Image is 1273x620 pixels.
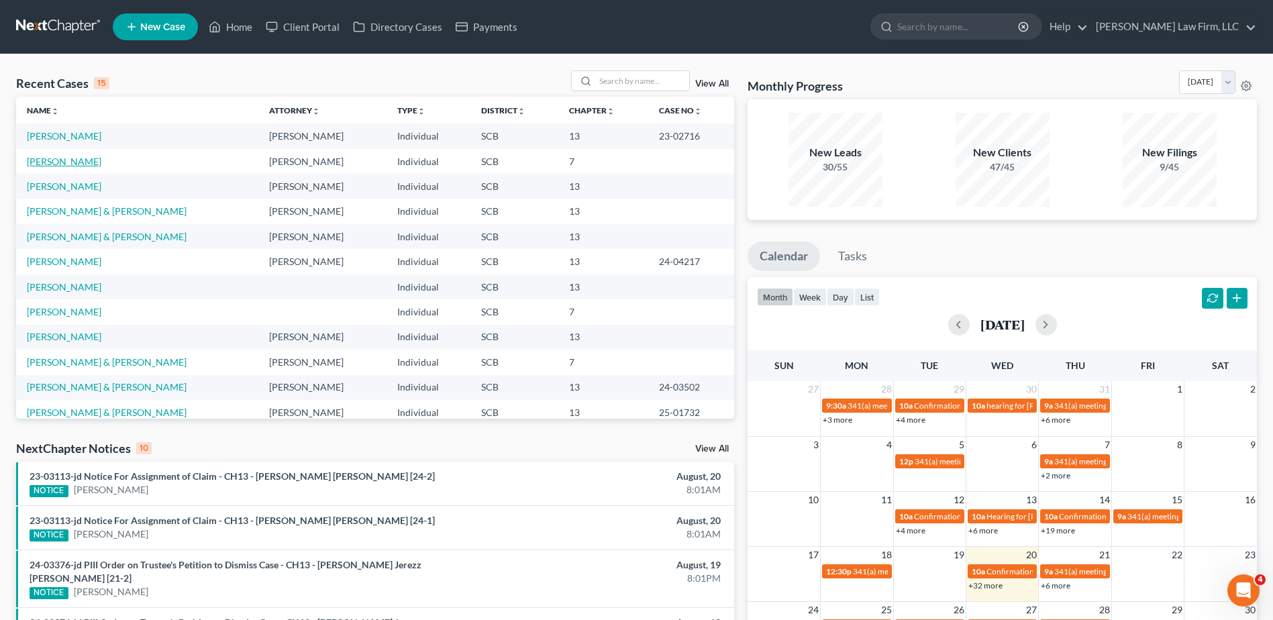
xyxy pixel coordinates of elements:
span: 15 [1170,492,1184,508]
div: 8:01AM [499,483,721,497]
a: [PERSON_NAME] & [PERSON_NAME] [27,407,187,418]
td: SCB [470,224,558,249]
span: 29 [952,381,966,397]
a: [PERSON_NAME] [27,156,101,167]
span: 9a [1044,401,1053,411]
td: SCB [470,123,558,148]
span: New Case [140,22,185,32]
a: Districtunfold_more [481,105,525,115]
td: Individual [387,400,471,425]
a: +6 more [1041,580,1070,590]
a: 23-03113-jd Notice For Assignment of Claim - CH13 - [PERSON_NAME] [PERSON_NAME] [24-1] [30,515,435,526]
div: 30/55 [788,160,882,174]
span: 22 [1170,547,1184,563]
span: 3 [812,437,820,453]
iframe: Intercom live chat [1227,574,1260,607]
span: 9a [1044,456,1053,466]
a: Nameunfold_more [27,105,59,115]
div: NextChapter Notices [16,440,152,456]
span: Confirmation Hearing for [PERSON_NAME] [914,401,1068,411]
a: Payments [449,15,524,39]
a: [PERSON_NAME] & [PERSON_NAME] [27,231,187,242]
a: +2 more [1041,470,1070,480]
span: 341(a) meeting for [1054,401,1119,411]
span: Thu [1066,360,1085,371]
span: 24 [807,602,820,618]
div: August, 20 [499,514,721,527]
td: Individual [387,123,471,148]
input: Search by name... [595,71,689,91]
span: 10a [972,511,985,521]
td: 13 [558,249,648,274]
td: Individual [387,249,471,274]
span: 12p [899,456,913,466]
i: unfold_more [312,107,320,115]
h3: Monthly Progress [748,78,843,94]
span: 25 [880,602,893,618]
span: 10a [1044,511,1058,521]
span: Mon [845,360,868,371]
td: 13 [558,274,648,299]
a: [PERSON_NAME] [27,281,101,293]
a: View All [695,79,729,89]
h2: [DATE] [980,317,1025,331]
a: [PERSON_NAME] [74,527,148,541]
div: Recent Cases [16,75,109,91]
td: SCB [470,149,558,174]
span: 14 [1098,492,1111,508]
span: Sun [774,360,794,371]
span: 341(a) meeting for [PERSON_NAME] [1054,456,1184,466]
td: 25-01732 [648,400,734,425]
td: SCB [470,274,558,299]
a: Attorneyunfold_more [269,105,320,115]
input: Search by name... [897,14,1020,39]
div: 15 [94,77,109,89]
a: +6 more [968,525,998,535]
a: +4 more [896,415,925,425]
span: 21 [1098,547,1111,563]
td: SCB [470,350,558,374]
td: SCB [470,174,558,199]
span: 341(a) meeting for [PERSON_NAME] & [PERSON_NAME] [848,401,1048,411]
td: Individual [387,174,471,199]
td: Individual [387,274,471,299]
a: Case Nounfold_more [659,105,702,115]
span: 19 [952,547,966,563]
td: [PERSON_NAME] [258,174,387,199]
span: Confirmation Hearing for [PERSON_NAME] & [PERSON_NAME] [914,511,1139,521]
td: [PERSON_NAME] [258,400,387,425]
td: Individual [387,375,471,400]
a: Tasks [826,242,879,271]
i: unfold_more [517,107,525,115]
div: 8:01AM [499,527,721,541]
div: 10 [136,442,152,454]
a: [PERSON_NAME] & [PERSON_NAME] [27,356,187,368]
span: Hearing for [PERSON_NAME] [986,511,1091,521]
div: 47/45 [956,160,1050,174]
td: SCB [470,325,558,350]
span: 26 [952,602,966,618]
td: [PERSON_NAME] [258,249,387,274]
td: 24-04217 [648,249,734,274]
span: 341(a) meeting for [PERSON_NAME] [1054,566,1184,576]
span: 10a [899,401,913,411]
span: 10a [972,566,985,576]
td: 23-02716 [648,123,734,148]
span: Confirmation Date for [PERSON_NAME] [986,566,1129,576]
a: Directory Cases [346,15,449,39]
td: Individual [387,224,471,249]
span: 341(a) meeting for [PERSON_NAME] [915,456,1044,466]
span: 1 [1176,381,1184,397]
td: SCB [470,249,558,274]
td: SCB [470,199,558,224]
a: [PERSON_NAME] [27,331,101,342]
a: [PERSON_NAME] Law Firm, LLC [1089,15,1256,39]
span: 9a [1044,566,1053,576]
a: [PERSON_NAME] [27,130,101,142]
td: Individual [387,350,471,374]
span: 29 [1170,602,1184,618]
span: 9 [1249,437,1257,453]
td: 13 [558,375,648,400]
td: 13 [558,174,648,199]
td: SCB [470,299,558,324]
